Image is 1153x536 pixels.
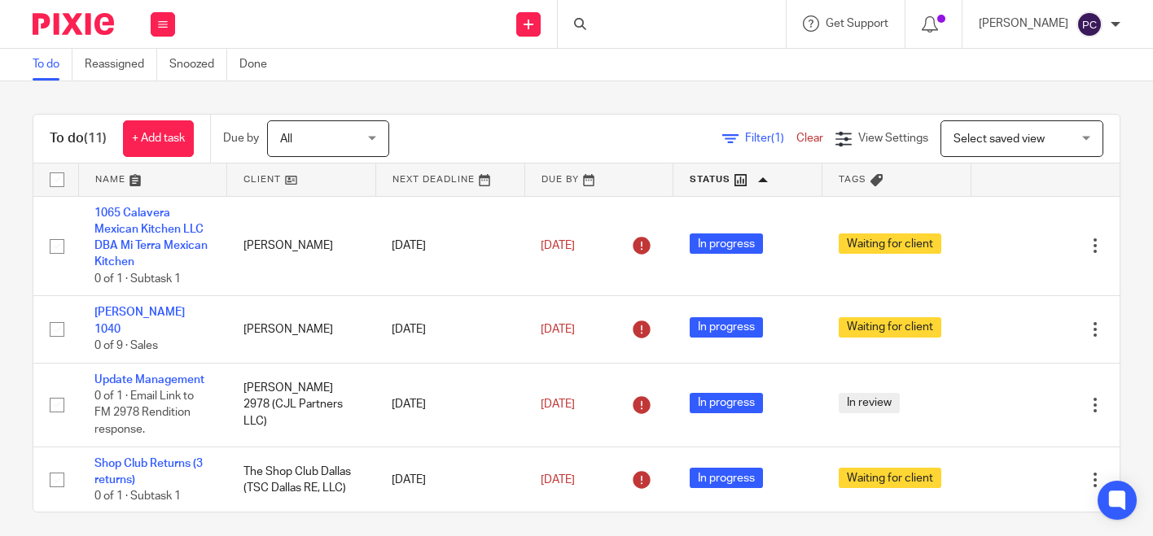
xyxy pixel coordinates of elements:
span: Select saved view [954,133,1045,145]
td: [DATE] [375,196,524,296]
td: [DATE] [375,447,524,513]
a: To do [33,49,72,81]
span: 0 of 1 · Email Link to FM 2978 Rendition response. [94,390,194,435]
a: + Add task [123,120,194,157]
span: View Settings [858,133,928,144]
span: (1) [771,133,784,144]
span: 0 of 1 · Subtask 1 [94,490,181,502]
td: The Shop Club Dallas (TSC Dallas RE, LLC) [227,447,376,513]
span: Waiting for client [839,317,941,338]
a: Shop Club Returns (3 returns) [94,458,203,486]
span: All [280,133,292,145]
a: Done [239,49,279,81]
span: Tags [839,175,866,184]
span: In progress [690,317,763,338]
span: [DATE] [541,399,575,410]
a: Clear [796,133,823,144]
td: [PERSON_NAME] [227,196,376,296]
a: 1065 Calavera Mexican Kitchen LLC DBA Mi Terra Mexican Kitchen [94,207,208,268]
a: Update Management [94,374,204,386]
img: svg%3E [1076,11,1103,37]
span: Get Support [826,18,888,29]
a: Snoozed [169,49,227,81]
a: Reassigned [85,49,157,81]
span: (11) [84,132,107,145]
td: [PERSON_NAME] [227,296,376,363]
p: Due by [223,130,259,146]
span: 0 of 9 · Sales [94,340,158,351]
h1: To do [50,130,107,147]
span: In progress [690,233,763,254]
span: 0 of 1 · Subtask 1 [94,273,181,285]
td: [PERSON_NAME] 2978 (CJL Partners LLC) [227,363,376,447]
span: [DATE] [541,240,575,251]
img: Pixie [33,13,114,35]
td: [DATE] [375,296,524,363]
span: In progress [690,468,763,488]
a: [PERSON_NAME] 1040 [94,307,185,334]
span: In progress [690,393,763,413]
span: [DATE] [541,324,575,335]
span: [DATE] [541,474,575,486]
span: In review [839,393,900,413]
span: Waiting for client [839,233,941,254]
p: [PERSON_NAME] [979,15,1068,32]
span: Waiting for client [839,468,941,488]
td: [DATE] [375,363,524,447]
span: Filter [745,133,796,144]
